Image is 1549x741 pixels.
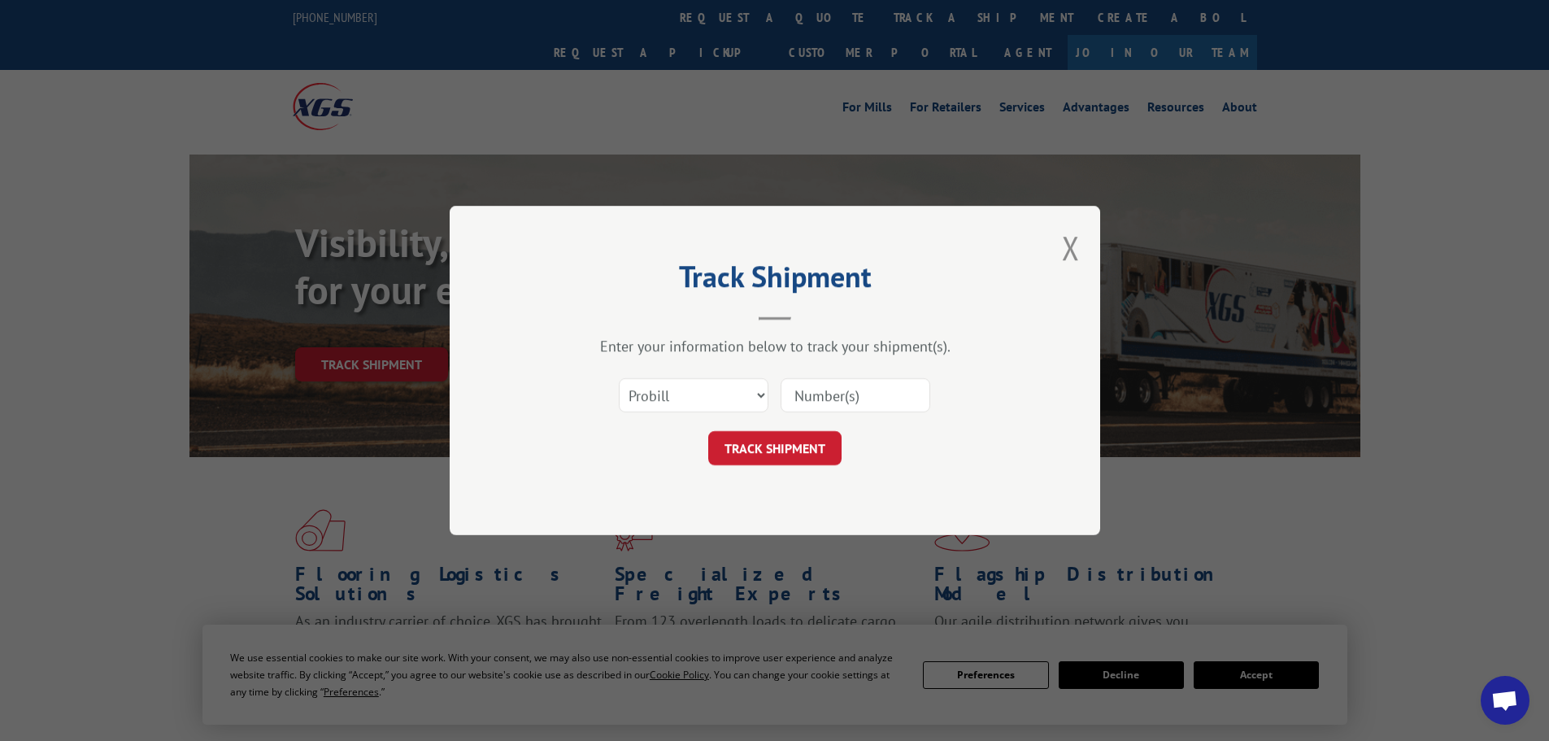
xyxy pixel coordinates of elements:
div: Enter your information below to track your shipment(s). [531,337,1019,355]
button: TRACK SHIPMENT [708,431,842,465]
h2: Track Shipment [531,265,1019,296]
button: Close modal [1062,226,1080,269]
div: Open chat [1481,676,1529,725]
input: Number(s) [781,378,930,412]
